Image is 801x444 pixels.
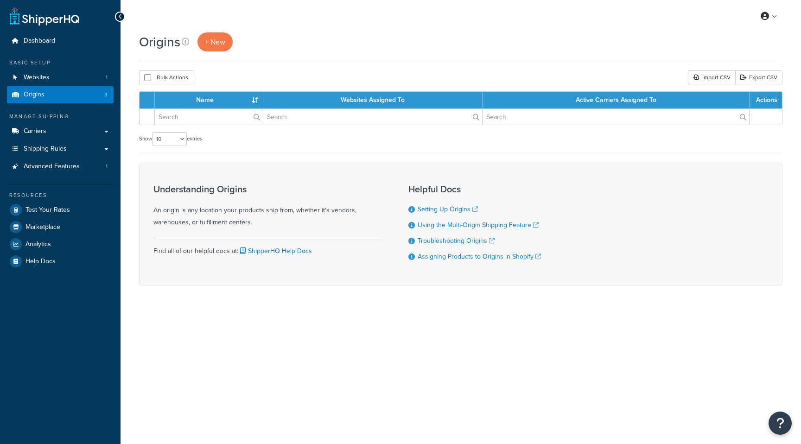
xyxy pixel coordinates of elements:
div: Find all of our helpful docs at: [153,238,385,257]
a: ShipperHQ Home [10,7,79,25]
span: Advanced Features [24,163,80,171]
h1: Origins [139,33,180,51]
a: Shipping Rules [7,140,114,158]
a: Export CSV [735,70,782,84]
span: Websites [24,74,50,82]
a: Advanced Features 1 [7,158,114,175]
div: Manage Shipping [7,113,114,121]
span: Shipping Rules [24,145,67,153]
a: ShipperHQ Help Docs [238,246,312,256]
a: Origins 3 [7,86,114,103]
span: Dashboard [24,37,55,45]
a: Help Docs [7,253,114,270]
button: Open Resource Center [769,412,792,435]
a: Setting Up Origins [418,204,478,214]
label: Show entries [139,132,202,146]
input: Search [483,109,749,125]
h3: Helpful Docs [408,184,541,194]
div: Resources [7,191,114,199]
span: Test Your Rates [25,206,70,214]
a: Websites 1 [7,69,114,86]
span: 1 [106,163,108,171]
span: Help Docs [25,258,56,266]
th: Name [155,92,263,108]
span: + New [205,37,225,47]
input: Search [263,109,482,125]
a: Marketplace [7,219,114,235]
span: Marketplace [25,223,60,231]
div: Basic Setup [7,59,114,67]
li: Origins [7,86,114,103]
li: Websites [7,69,114,86]
a: Test Your Rates [7,202,114,218]
li: Advanced Features [7,158,114,175]
th: Active Carriers Assigned To [483,92,750,108]
a: Assigning Products to Origins in Shopify [418,252,541,261]
th: Websites Assigned To [263,92,483,108]
a: Carriers [7,123,114,140]
span: Carriers [24,127,46,135]
a: + New [197,32,233,51]
span: 1 [106,74,108,82]
span: 3 [104,91,108,99]
a: Dashboard [7,32,114,50]
a: Troubleshooting Origins [418,236,495,246]
th: Actions [750,92,782,108]
span: Origins [24,91,44,99]
a: Using the Multi-Origin Shipping Feature [418,220,539,230]
a: Analytics [7,236,114,253]
span: Analytics [25,241,51,248]
div: An origin is any location your products ship from, whether it's vendors, warehouses, or fulfillme... [153,184,385,228]
select: Showentries [152,132,187,146]
input: Search [155,109,263,125]
button: Bulk Actions [139,70,193,84]
h3: Understanding Origins [153,184,385,194]
div: Import CSV [688,70,735,84]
